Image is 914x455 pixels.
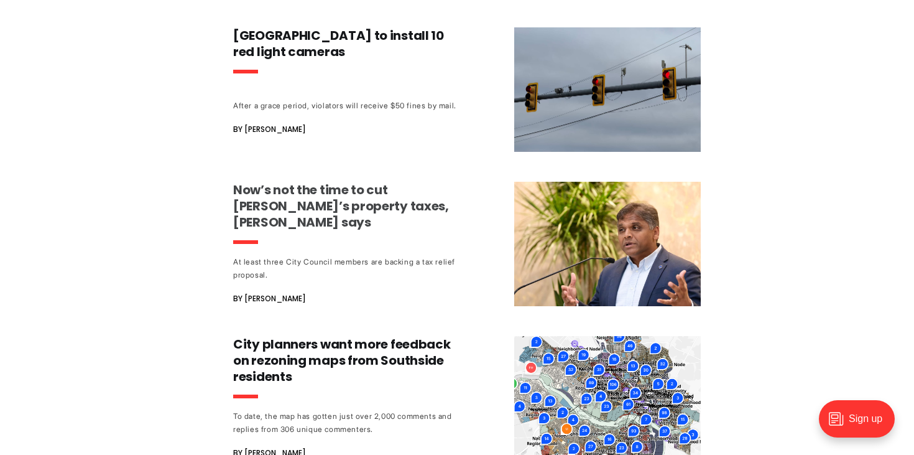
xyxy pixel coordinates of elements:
img: Richmond to install 10 red light cameras [514,27,701,152]
a: Now’s not the time to cut [PERSON_NAME]’s property taxes, [PERSON_NAME] says At least three City ... [233,182,701,306]
div: At least three City Council members are backing a tax relief proposal. [233,255,464,281]
div: To date, the map has gotten just over 2,000 comments and replies from 306 unique commenters. [233,410,464,436]
iframe: portal-trigger [808,394,914,455]
h3: Now’s not the time to cut [PERSON_NAME]’s property taxes, [PERSON_NAME] says [233,182,464,230]
h3: [GEOGRAPHIC_DATA] to install 10 red light cameras [233,27,464,60]
span: By [PERSON_NAME] [233,122,306,137]
img: Now’s not the time to cut Richmond’s property taxes, Avula says [514,182,701,306]
div: After a grace period, violators will receive $50 fines by mail. [233,99,464,112]
h3: City planners want more feedback on rezoning maps from Southside residents [233,336,464,385]
a: [GEOGRAPHIC_DATA] to install 10 red light cameras After a grace period, violators will receive $5... [233,27,701,152]
span: By [PERSON_NAME] [233,291,306,306]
